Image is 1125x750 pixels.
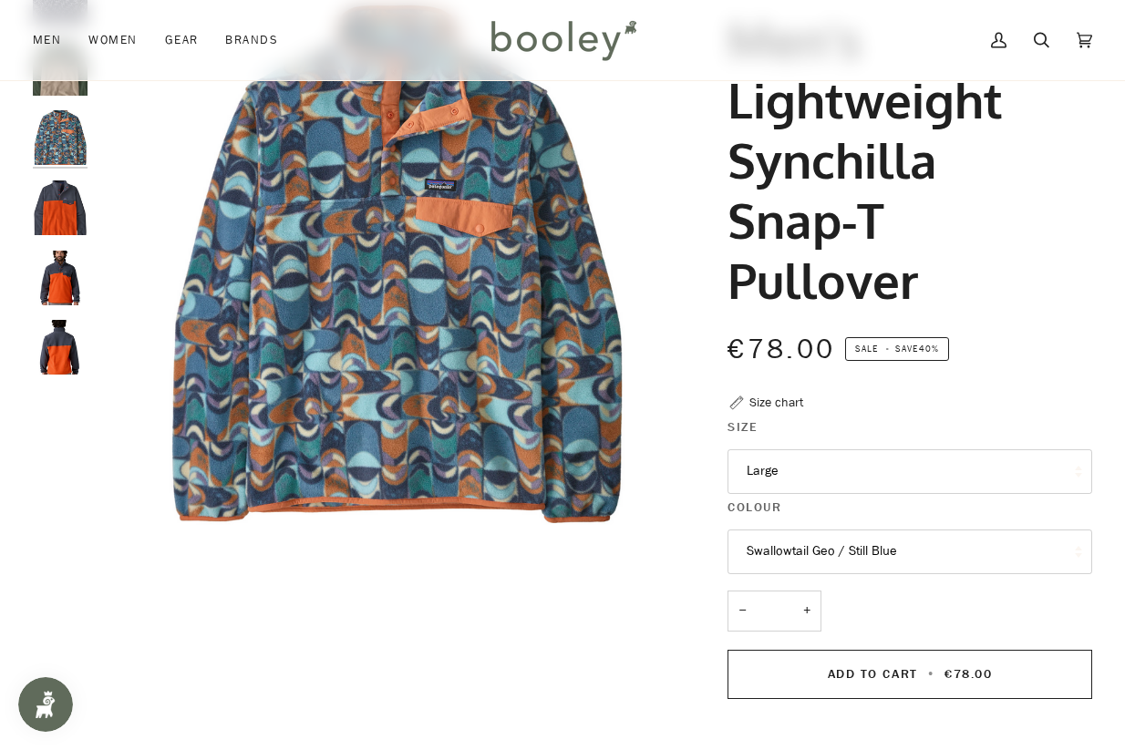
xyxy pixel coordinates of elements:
em: • [881,342,895,355]
img: Patagonia Men's Lightweight Synchilla Snap-T Pullover Pollinator Orange - Booley Galway [33,251,88,305]
img: Patagonia Men's Lightweight Synchilla Snap-T Pullover Pollinator Orange - Booley Galway [33,180,88,235]
span: Women [88,31,137,49]
span: Size [728,417,758,437]
span: 40% [919,342,939,355]
span: Brands [225,31,278,49]
span: Save [845,337,949,361]
span: • [923,665,940,683]
button: Swallowtail Geo / Still Blue [728,529,1092,574]
span: Gear [165,31,199,49]
span: €78.00 [944,665,992,683]
button: + [792,591,821,632]
span: €78.00 [728,331,835,368]
span: Add to Cart [828,665,918,683]
span: Sale [855,342,878,355]
span: Men [33,31,61,49]
img: Patagonia Men's Lightweight Synchilla Snap-T Pullover Swallowtail Geo / Still Blue - Booley Galway [33,110,88,165]
span: Colour [728,498,781,517]
div: Size chart [749,393,803,412]
img: Patagonia Men's Lightweight Synchilla Snap-T Pullover Pollinator Orange - Booley Galway [33,320,88,375]
h1: Men's Lightweight Synchilla Snap-T Pullover [728,9,1079,311]
input: Quantity [728,591,821,632]
button: Add to Cart • €78.00 [728,650,1092,699]
img: Booley [483,14,643,67]
button: Large [728,449,1092,494]
iframe: Button to open loyalty program pop-up [18,677,73,732]
button: − [728,591,757,632]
